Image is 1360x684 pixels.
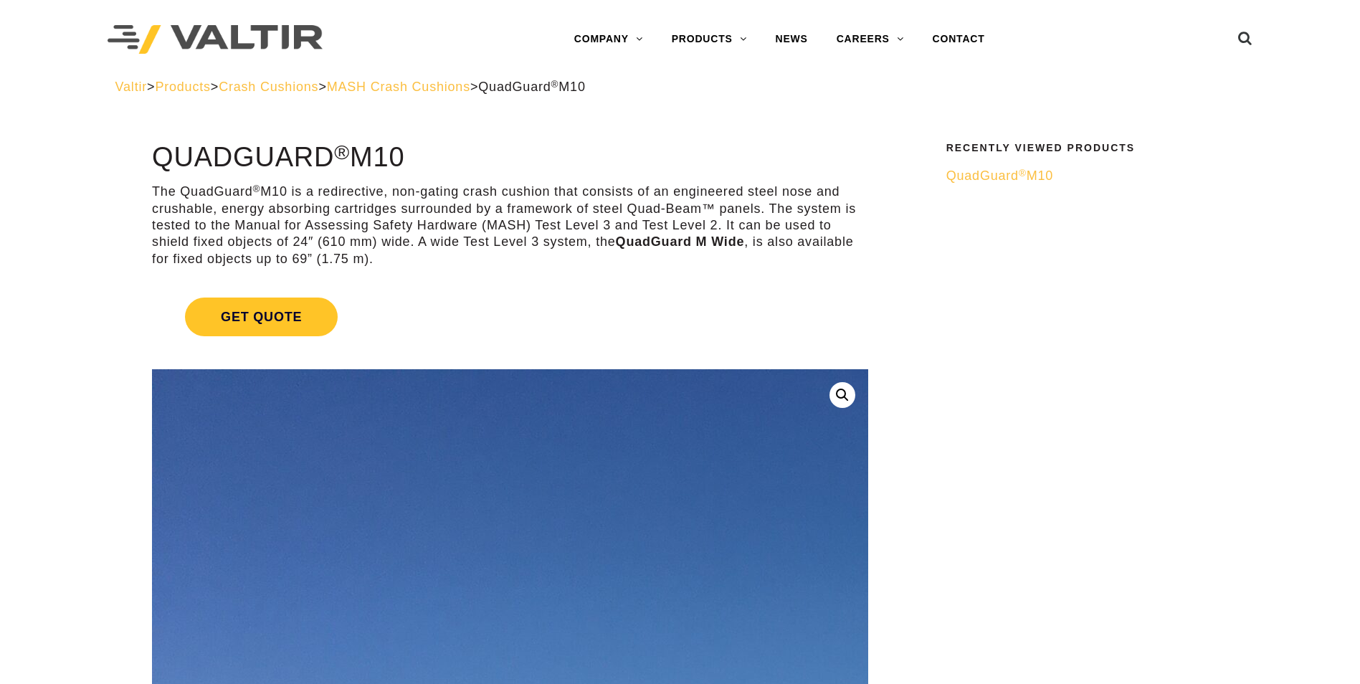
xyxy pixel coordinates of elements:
span: QuadGuard M10 [478,80,585,94]
sup: ® [1019,168,1027,179]
a: Valtir [115,80,147,94]
a: NEWS [761,25,822,54]
span: Get Quote [185,298,338,336]
a: COMPANY [560,25,657,54]
a: Products [155,80,210,94]
a: PRODUCTS [657,25,761,54]
span: QuadGuard M10 [946,168,1053,183]
a: Get Quote [152,280,868,353]
div: > > > > [115,79,1245,95]
a: CONTACT [918,25,999,54]
h2: Recently Viewed Products [946,143,1236,153]
a: QuadGuard®M10 [946,168,1236,184]
strong: QuadGuard M Wide [616,234,745,249]
a: Crash Cushions [219,80,318,94]
a: CAREERS [822,25,918,54]
sup: ® [551,79,559,90]
p: The QuadGuard M10 is a redirective, non-gating crash cushion that consists of an engineered steel... [152,184,868,267]
img: Valtir [108,25,323,54]
a: MASH Crash Cushions [327,80,470,94]
sup: ® [253,184,261,194]
h1: QuadGuard M10 [152,143,868,173]
sup: ® [334,141,350,163]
